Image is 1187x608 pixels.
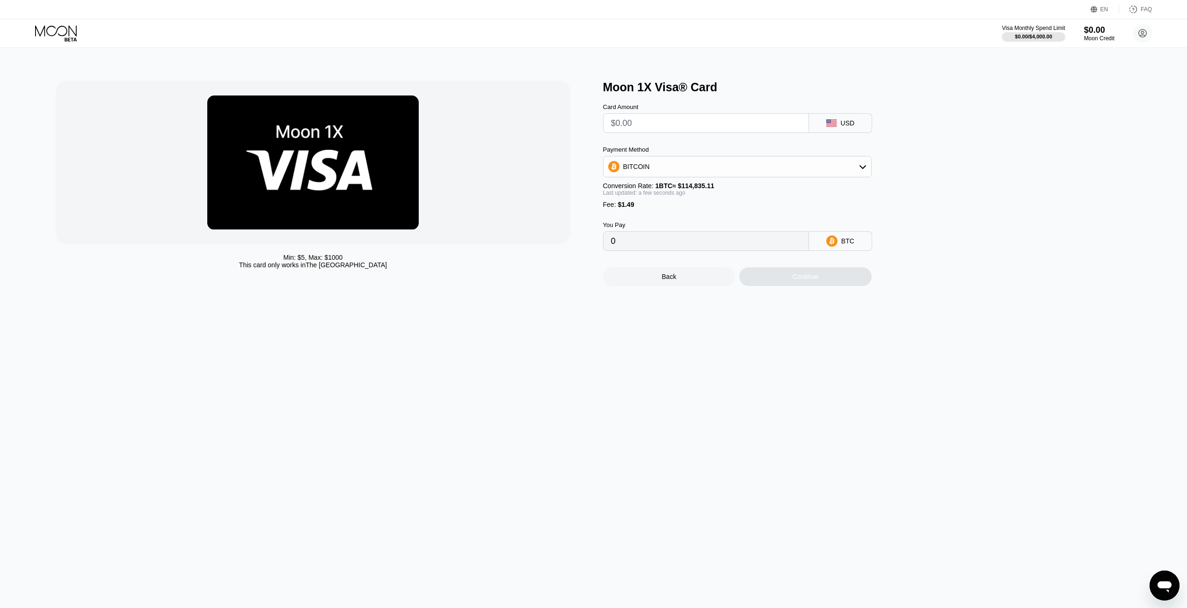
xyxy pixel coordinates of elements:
div: Visa Monthly Spend Limit [1002,25,1065,31]
div: This card only works in The [GEOGRAPHIC_DATA] [239,261,387,269]
div: BITCOIN [604,157,871,176]
div: $0.00 [1084,25,1114,35]
div: FAQ [1141,6,1152,13]
div: Back [662,273,676,280]
div: $0.00 / $4,000.00 [1015,34,1052,39]
div: Payment Method [603,146,872,153]
div: EN [1091,5,1119,14]
span: 1 BTC ≈ $114,835.11 [655,182,714,190]
div: USD [841,119,855,127]
div: Fee : [603,201,872,208]
div: Last updated: a few seconds ago [603,190,872,196]
iframe: Кнопка запуска окна обмена сообщениями [1150,571,1180,601]
div: Moon 1X Visa® Card [603,81,1141,94]
div: You Pay [603,221,809,228]
div: Visa Monthly Spend Limit$0.00/$4,000.00 [1002,25,1065,42]
div: Back [603,267,736,286]
div: Conversion Rate: [603,182,872,190]
div: Card Amount [603,103,809,110]
div: Moon Credit [1084,35,1114,42]
div: BTC [841,237,854,245]
div: EN [1100,6,1108,13]
span: $1.49 [618,201,634,208]
div: FAQ [1119,5,1152,14]
div: $0.00Moon Credit [1084,25,1114,42]
div: Min: $ 5 , Max: $ 1000 [283,254,342,261]
div: BITCOIN [623,163,650,170]
input: $0.00 [611,114,801,132]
